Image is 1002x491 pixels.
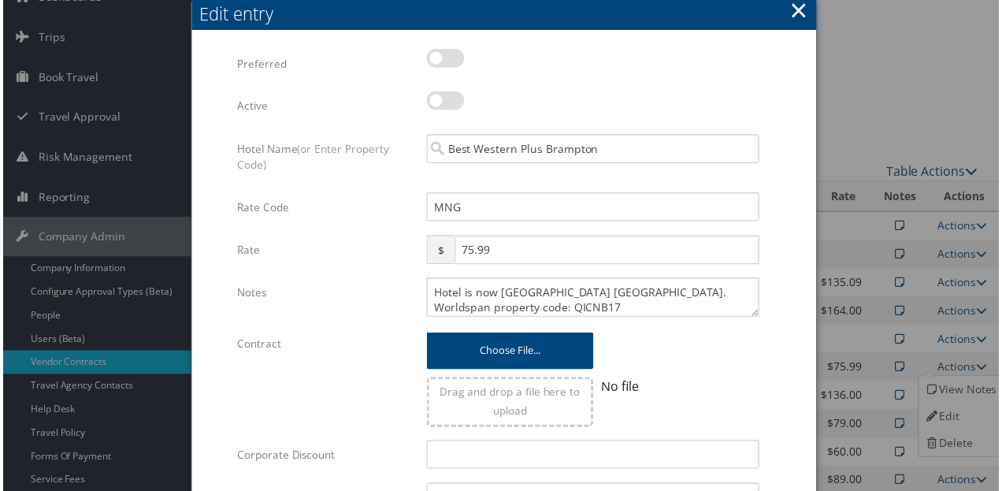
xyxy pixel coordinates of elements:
label: Notes [236,279,414,309]
label: Rate Code [236,193,414,223]
span: Drag and drop a file here to upload [440,386,581,420]
label: Corporate Discount [236,442,414,472]
label: Rate [236,236,414,266]
label: Active [236,91,414,121]
label: Preferred [236,49,414,79]
label: Contract [236,331,414,361]
div: Edit entry [198,2,818,26]
span: No file [602,380,640,397]
span: (or Enter Property Code) [236,142,388,173]
span: $ [426,236,454,266]
label: Hotel Name [236,135,414,181]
